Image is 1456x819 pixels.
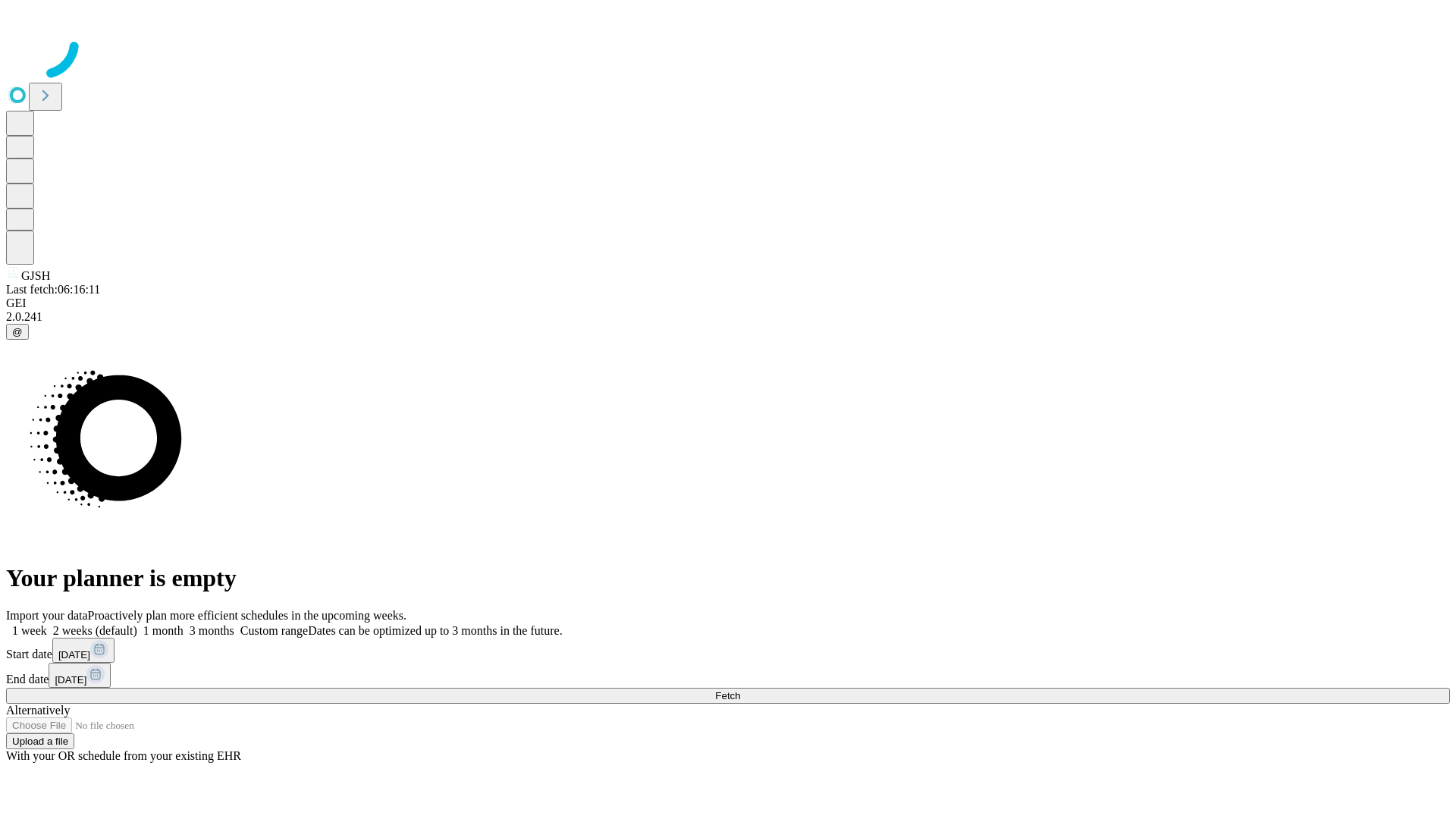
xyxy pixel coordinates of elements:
[308,624,562,637] span: Dates can be optimized up to 3 months in the future.
[190,624,234,637] span: 3 months
[53,624,137,637] span: 2 weeks (default)
[6,609,88,622] span: Import your data
[6,638,1450,663] div: Start date
[49,663,111,688] button: [DATE]
[6,704,70,717] span: Alternatively
[6,310,1450,324] div: 2.0.241
[52,638,115,663] button: [DATE]
[6,564,1450,592] h1: Your planner is empty
[6,749,241,762] span: With your OR schedule from your existing EHR
[21,269,50,282] span: GJSH
[6,283,100,296] span: Last fetch: 06:16:11
[143,624,184,637] span: 1 month
[12,624,47,637] span: 1 week
[6,324,29,340] button: @
[715,690,740,701] span: Fetch
[6,297,1450,310] div: GEI
[12,326,23,337] span: @
[6,733,74,749] button: Upload a file
[6,688,1450,704] button: Fetch
[240,624,308,637] span: Custom range
[6,663,1450,688] div: End date
[58,649,90,661] span: [DATE]
[55,674,86,686] span: [DATE]
[88,609,406,622] span: Proactively plan more efficient schedules in the upcoming weeks.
